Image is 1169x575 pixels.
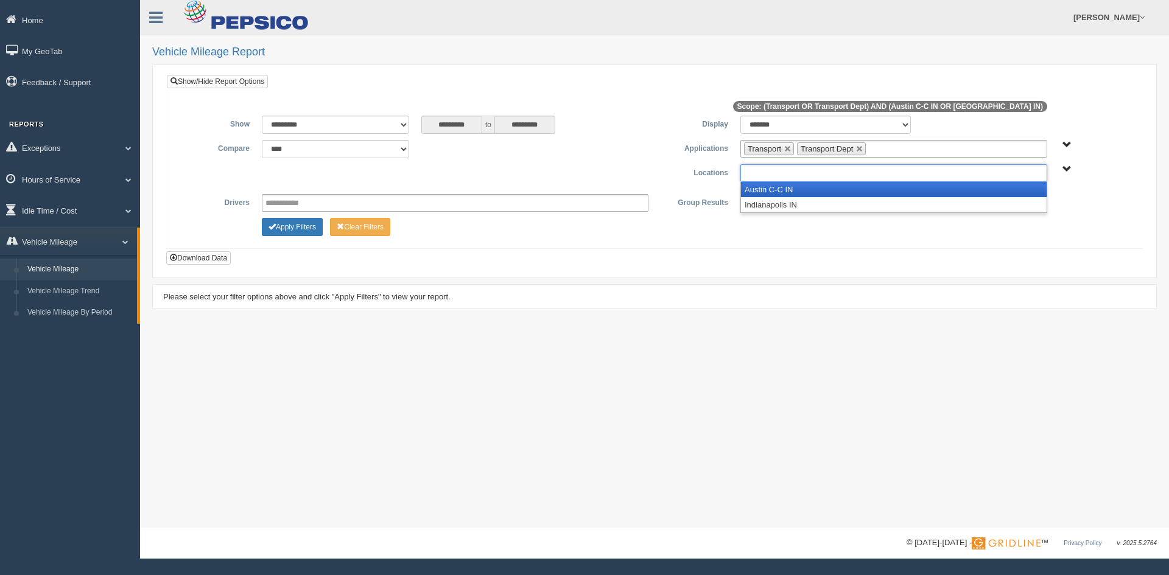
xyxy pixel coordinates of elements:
[176,116,256,130] label: Show
[22,281,137,302] a: Vehicle Mileage Trend
[655,194,734,209] label: Group Results
[655,116,734,130] label: Display
[167,75,268,88] a: Show/Hide Report Options
[655,164,734,179] label: Locations
[262,218,323,236] button: Change Filter Options
[655,140,734,155] label: Applications
[482,116,494,134] span: to
[176,194,256,209] label: Drivers
[166,251,231,265] button: Download Data
[907,537,1157,549] div: © [DATE]-[DATE] - ™
[741,197,1047,212] li: Indianapolis IN
[972,537,1041,549] img: Gridline
[748,144,781,153] span: Transport
[152,46,1157,58] h2: Vehicle Mileage Report
[801,144,853,153] span: Transport Dept
[741,182,1047,197] li: Austin C-C IN
[733,101,1047,112] span: Scope: (Transport OR Transport Dept) AND (Austin C-C IN OR [GEOGRAPHIC_DATA] IN)
[163,292,451,301] span: Please select your filter options above and click "Apply Filters" to view your report.
[330,218,390,236] button: Change Filter Options
[1064,540,1101,546] a: Privacy Policy
[176,140,256,155] label: Compare
[22,259,137,281] a: Vehicle Mileage
[1117,540,1157,546] span: v. 2025.5.2764
[22,302,137,324] a: Vehicle Mileage By Period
